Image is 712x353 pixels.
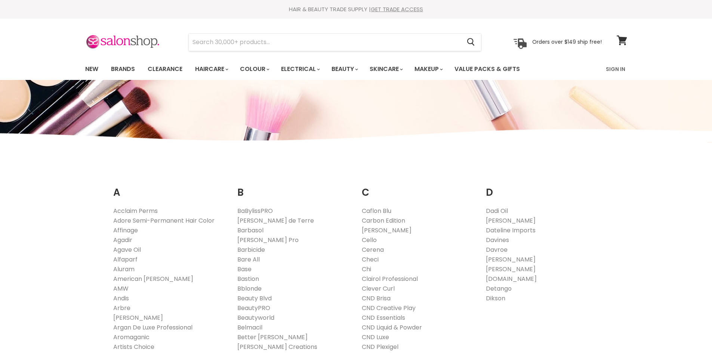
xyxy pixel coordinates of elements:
button: Search [461,34,481,51]
a: CND Plexigel [362,343,398,351]
a: CND Brisa [362,294,391,303]
input: Search [189,34,461,51]
a: [PERSON_NAME] [113,313,163,322]
a: BeautyPRO [237,304,270,312]
h2: D [486,175,599,200]
p: Orders over $149 ship free! [532,38,602,45]
a: Electrical [275,61,324,77]
a: Caflon Blu [362,207,391,215]
h2: B [237,175,351,200]
h2: A [113,175,226,200]
a: Andis [113,294,129,303]
a: Bastion [237,275,259,283]
a: Aluram [113,265,135,273]
a: [PERSON_NAME] de Terre [237,216,314,225]
a: Cello [362,236,377,244]
div: HAIR & BEAUTY TRADE SUPPLY | [76,6,637,13]
a: Arbre [113,304,130,312]
a: Makeup [409,61,447,77]
a: Clever Curl [362,284,395,293]
ul: Main menu [80,58,564,80]
a: Checi [362,255,379,264]
a: Davroe [486,245,508,254]
a: BaBylissPRO [237,207,273,215]
a: Artists Choice [113,343,154,351]
a: Bblonde [237,284,262,293]
a: Agadir [113,236,132,244]
a: GET TRADE ACCESS [371,5,423,13]
a: New [80,61,104,77]
a: [PERSON_NAME] [486,216,536,225]
a: Cerena [362,245,384,254]
a: Chi [362,265,371,273]
a: [PERSON_NAME] [486,265,536,273]
a: Value Packs & Gifts [449,61,525,77]
a: [DOMAIN_NAME] [486,275,537,283]
a: Barbicide [237,245,265,254]
a: CND Luxe [362,333,389,341]
a: Beautyworld [237,313,274,322]
a: [PERSON_NAME] [486,255,536,264]
a: Haircare [189,61,233,77]
a: Agave Oil [113,245,141,254]
a: Brands [105,61,141,77]
a: Detango [486,284,512,293]
a: [PERSON_NAME] [362,226,412,235]
a: American [PERSON_NAME] [113,275,193,283]
a: Alfaparf [113,255,138,264]
a: Dikson [486,294,505,303]
a: Beauty Blvd [237,294,272,303]
a: Barbasol [237,226,263,235]
a: Dateline Imports [486,226,536,235]
a: Colour [234,61,274,77]
a: Aromaganic [113,333,150,341]
a: Belmacil [237,323,262,332]
a: Dadi Oil [486,207,508,215]
a: Skincare [364,61,407,77]
a: Affinage [113,226,138,235]
a: Better [PERSON_NAME] [237,333,308,341]
a: Clairol Professional [362,275,418,283]
a: AMW [113,284,129,293]
a: CND Liquid & Powder [362,323,422,332]
form: Product [188,33,481,51]
a: Davines [486,236,509,244]
a: [PERSON_NAME] Creations [237,343,317,351]
a: Acclaim Perms [113,207,158,215]
nav: Main [76,58,637,80]
a: Bare All [237,255,260,264]
h2: C [362,175,475,200]
a: Base [237,265,252,273]
a: Sign In [601,61,630,77]
a: Carbon Edition [362,216,405,225]
a: Adore Semi-Permanent Hair Color [113,216,215,225]
a: Beauty [326,61,363,77]
a: Argan De Luxe Professional [113,323,192,332]
a: CND Essentials [362,313,405,322]
a: [PERSON_NAME] Pro [237,236,299,244]
a: Clearance [142,61,188,77]
a: CND Creative Play [362,304,416,312]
